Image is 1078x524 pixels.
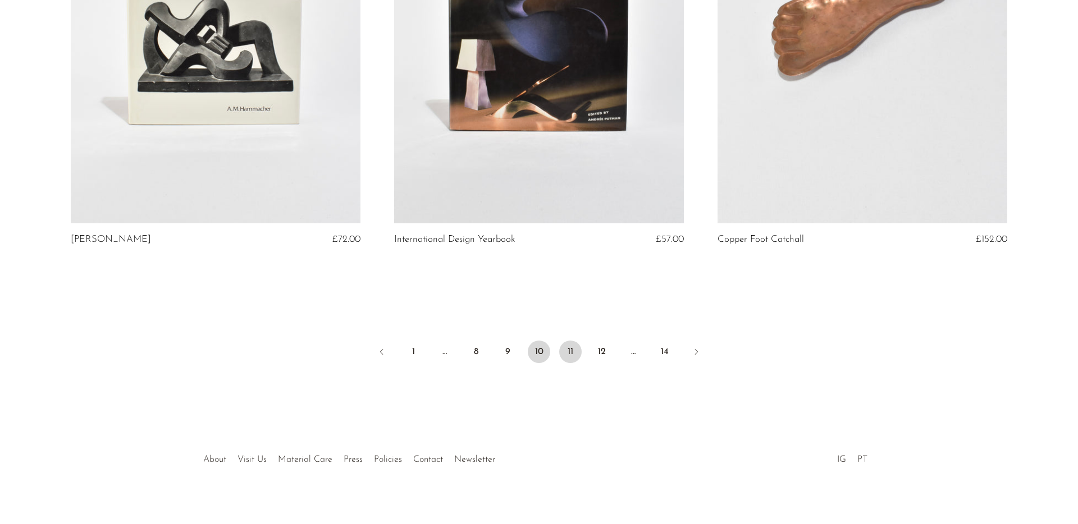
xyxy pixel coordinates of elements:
ul: Social Medias [832,446,873,467]
ul: Quick links [198,446,501,467]
span: £57.00 [656,235,684,244]
a: Next [685,341,707,365]
a: Contact [413,455,443,464]
span: £72.00 [332,235,360,244]
a: 12 [591,341,613,363]
a: 1 [402,341,424,363]
a: 11 [559,341,582,363]
span: … [622,341,645,363]
a: International Design Yearbook [394,235,515,245]
a: Visit Us [237,455,267,464]
a: PT [857,455,867,464]
a: [PERSON_NAME] [71,235,151,245]
a: IG [837,455,846,464]
span: 10 [528,341,550,363]
a: Policies [374,455,402,464]
a: Material Care [278,455,332,464]
a: Press [344,455,363,464]
a: 8 [465,341,487,363]
a: About [203,455,226,464]
a: 9 [496,341,519,363]
a: 14 [654,341,676,363]
span: £152.00 [976,235,1007,244]
a: Copper Foot Catchall [718,235,804,245]
span: … [433,341,456,363]
a: Previous [371,341,393,365]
